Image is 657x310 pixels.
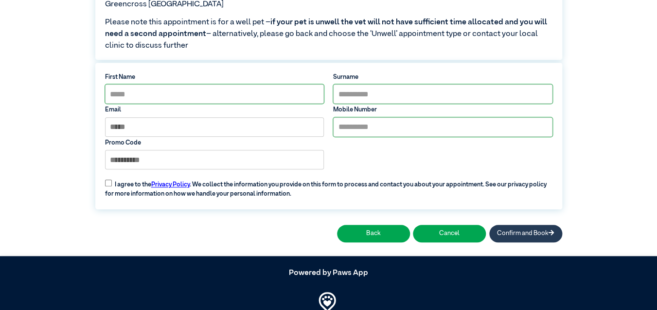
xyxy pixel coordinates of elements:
[333,73,552,82] label: Surname
[151,182,190,188] a: Privacy Policy
[105,180,112,186] input: I agree to thePrivacy Policy. We collect the information you provide on this form to process and ...
[95,269,562,278] h5: Powered by Paws App
[337,225,410,242] button: Back
[105,138,324,147] label: Promo Code
[105,105,324,114] label: Email
[105,0,224,8] span: Greencross [GEOGRAPHIC_DATA]
[489,225,562,242] button: Confirm and Book
[100,173,557,199] label: I agree to the . We collect the information you provide on this form to process and contact you a...
[105,17,552,52] span: Please note this appointment is for a well pet – – alternatively, please go back and choose the ‘...
[105,73,324,82] label: First Name
[333,105,552,114] label: Mobile Number
[105,18,547,38] span: if your pet is unwell the vet will not have sufficient time allocated and you will need a second ...
[413,225,486,242] button: Cancel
